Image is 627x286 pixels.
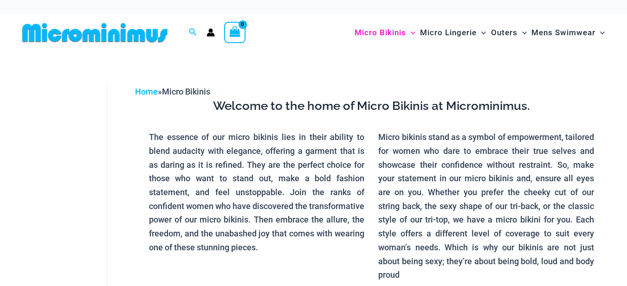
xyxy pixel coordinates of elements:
[477,21,486,44] span: Menu Toggle
[149,130,365,254] p: The essence of our micro bikinis lies in their ability to blend audacity with elegance, offering ...
[418,19,488,47] a: Micro LingerieMenu ToggleMenu Toggle
[517,21,527,44] span: Menu Toggle
[142,98,601,114] h3: Welcome to the home of Micro Bikinis at Microminimus.
[491,21,517,44] span: Outers
[420,21,477,44] span: Micro Lingerie
[529,19,607,47] a: Mens SwimwearMenu ToggleMenu Toggle
[224,22,246,43] a: View Shopping Cart, empty
[352,19,418,47] a: Micro BikinisMenu ToggleMenu Toggle
[355,21,406,44] span: Micro Bikinis
[23,77,107,263] iframe: TrustedSite Certified
[19,22,171,43] img: MM SHOP LOGO FLAT
[135,87,158,96] a: Home
[489,19,529,47] a: OutersMenu ToggleMenu Toggle
[189,27,197,38] a: Search icon link
[351,17,608,48] nav: Site Navigation
[378,130,594,282] p: Micro bikinis stand as a symbol of empowerment, tailored for women who dare to embrace their true...
[406,21,415,44] span: Menu Toggle
[207,28,215,37] a: Account icon link
[531,21,595,44] span: Mens Swimwear
[135,87,210,96] span: »
[162,87,210,96] span: Micro Bikinis
[595,21,605,44] span: Menu Toggle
